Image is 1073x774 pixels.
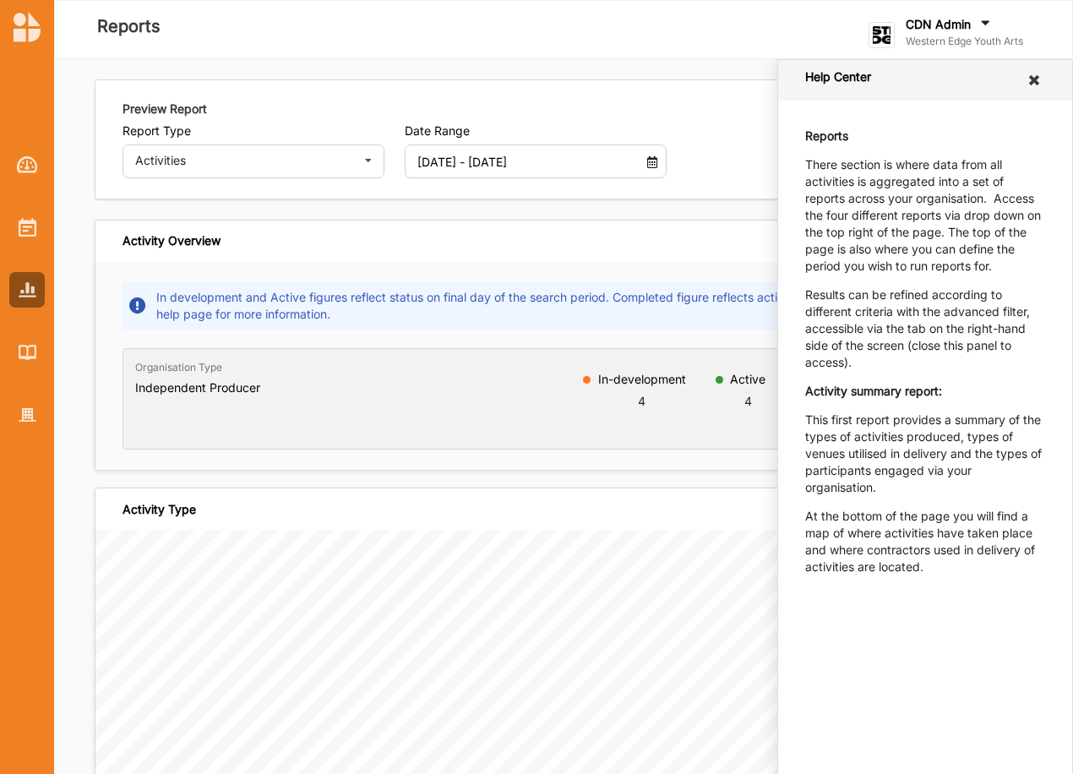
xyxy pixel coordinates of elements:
[9,397,45,433] a: Organisation
[9,147,45,183] a: Dashboard
[598,373,686,386] label: In-development
[598,392,686,410] div: 4
[123,101,207,117] label: Preview Report
[9,210,45,245] a: Activities
[19,408,36,422] img: Organisation
[906,17,971,32] label: CDN Admin
[805,156,1045,275] p: There section is where data from all activities is aggregated into a set of reports across your o...
[135,361,222,374] label: Organisation Type
[123,233,221,248] div: Activity Overview
[730,392,765,410] div: 4
[869,22,895,48] img: logo
[408,144,642,178] input: DD MM YYYY - DD MM YYYY
[156,289,997,323] p: In development and Active figures reflect status on final day of the search period. Completed fig...
[805,412,1045,496] p: This first report provides a summary of the types of activities produced, types of venues utilise...
[135,155,354,166] div: Activities
[9,335,45,370] a: Library
[730,373,765,386] label: Active
[14,12,41,42] img: logo
[19,218,36,237] img: Activities
[19,282,36,297] img: Reports
[123,123,384,139] label: Report Type
[805,508,1045,575] p: At the bottom of the page you will find a map of where activities have taken place and where cont...
[405,123,667,139] label: Date Range
[805,69,871,84] label: Help Center
[906,35,1023,48] label: Western Edge Youth Arts
[805,286,1045,371] p: Results can be refined according to different criteria with the advanced filter, accessible via t...
[123,502,196,517] div: Activity Type
[97,13,161,41] label: Reports
[17,156,38,173] img: Dashboard
[9,272,45,308] a: Reports
[135,380,260,395] h6: Independent Producer
[19,345,36,359] img: Library
[805,384,942,398] strong: Activity summary report:
[805,128,848,143] strong: Reports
